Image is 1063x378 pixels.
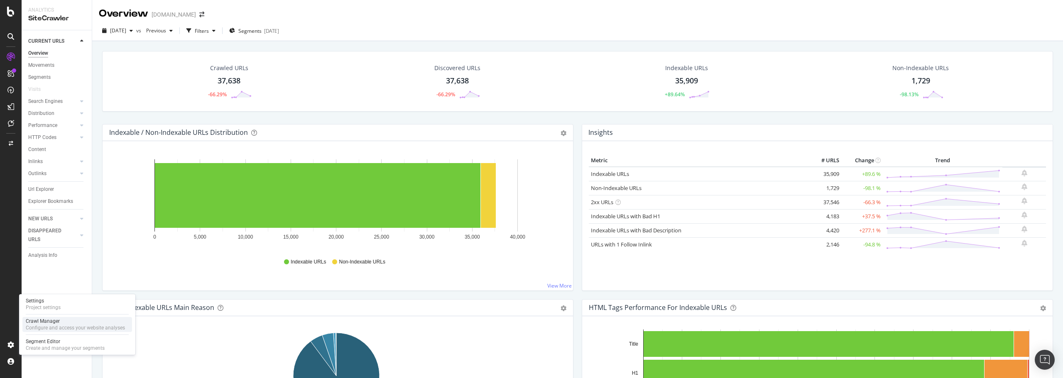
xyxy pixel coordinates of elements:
[28,227,78,244] a: DISAPPEARED URLS
[28,185,54,194] div: Url Explorer
[28,85,41,94] div: Visits
[561,130,566,136] div: gear
[199,12,204,17] div: arrow-right-arrow-left
[28,14,85,23] div: SiteCrawler
[1021,183,1027,190] div: bell-plus
[238,234,253,240] text: 10,000
[28,109,78,118] a: Distribution
[28,73,51,82] div: Segments
[1040,305,1046,311] div: gear
[264,27,279,34] div: [DATE]
[28,185,86,194] a: Url Explorer
[591,184,642,192] a: Non-Indexable URLs
[808,154,841,167] th: # URLS
[841,209,883,223] td: +37.5 %
[183,24,219,37] button: Filters
[28,49,86,58] a: Overview
[339,259,385,266] span: Non-Indexable URLs
[1021,170,1027,176] div: bell-plus
[841,223,883,237] td: +277.1 %
[591,170,629,178] a: Indexable URLs
[28,109,54,118] div: Distribution
[665,64,708,72] div: Indexable URLs
[28,61,54,70] div: Movements
[547,282,572,289] a: View More
[218,76,240,86] div: 37,638
[143,24,176,37] button: Previous
[328,234,344,240] text: 20,000
[194,234,206,240] text: 5,000
[26,338,105,345] div: Segment Editor
[434,64,480,72] div: Discovered URLs
[28,227,70,244] div: DISAPPEARED URLS
[109,128,248,137] div: Indexable / Non-Indexable URLs Distribution
[561,305,566,311] div: gear
[28,121,57,130] div: Performance
[195,27,209,34] div: Filters
[911,76,930,86] div: 1,729
[283,234,299,240] text: 15,000
[892,64,949,72] div: Non-Indexable URLs
[28,145,86,154] a: Content
[109,154,563,251] svg: A chart.
[99,7,148,21] div: Overview
[28,251,86,260] a: Analysis Info
[808,167,841,181] td: 35,909
[291,259,326,266] span: Indexable URLs
[841,154,883,167] th: Change
[109,303,214,312] div: Non-Indexable URLs Main Reason
[589,154,808,167] th: Metric
[153,234,156,240] text: 0
[238,27,262,34] span: Segments
[808,195,841,209] td: 37,546
[110,27,126,34] span: 2025 Sep. 4th
[210,64,248,72] div: Crawled URLs
[900,91,918,98] div: -98.13%
[28,145,46,154] div: Content
[1021,198,1027,204] div: bell-plus
[591,241,652,248] a: URLs with 1 Follow Inlink
[591,227,681,234] a: Indexable URLs with Bad Description
[808,237,841,251] td: 2,146
[588,127,613,138] h4: Insights
[808,209,841,223] td: 4,183
[28,215,78,223] a: NEW URLS
[883,154,1002,167] th: Trend
[28,169,47,178] div: Outlinks
[226,24,282,37] button: Segments[DATE]
[28,37,78,46] a: CURRENT URLS
[436,91,455,98] div: -66.29%
[1021,212,1027,218] div: bell-plus
[465,234,480,240] text: 35,000
[26,304,61,311] div: Project settings
[28,7,85,14] div: Analytics
[1035,350,1055,370] div: Open Intercom Messenger
[99,24,136,37] button: [DATE]
[808,181,841,195] td: 1,729
[28,169,78,178] a: Outlinks
[841,167,883,181] td: +89.6 %
[28,97,63,106] div: Search Engines
[28,85,49,94] a: Visits
[591,212,660,220] a: Indexable URLs with Bad H1
[510,234,525,240] text: 40,000
[419,234,435,240] text: 30,000
[629,341,639,347] text: Title
[374,234,389,240] text: 25,000
[665,91,685,98] div: +89.64%
[136,27,143,34] span: vs
[632,370,639,376] text: H1
[143,27,166,34] span: Previous
[28,121,78,130] a: Performance
[28,197,86,206] a: Explorer Bookmarks
[591,198,613,206] a: 2xx URLs
[28,251,57,260] div: Analysis Info
[446,76,469,86] div: 37,638
[28,215,53,223] div: NEW URLS
[22,317,132,332] a: Crawl ManagerConfigure and access your website analyses
[28,49,48,58] div: Overview
[808,223,841,237] td: 4,420
[28,197,73,206] div: Explorer Bookmarks
[28,133,78,142] a: HTTP Codes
